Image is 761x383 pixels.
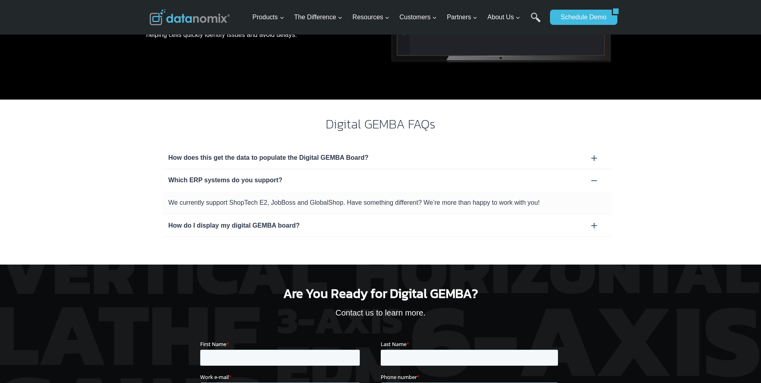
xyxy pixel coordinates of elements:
span: Products [252,12,284,22]
a: Search [531,12,541,31]
div: Which ERP systems do you support? [168,175,606,185]
span: Resources [353,12,390,22]
div: Which ERP systems do you support? [162,191,612,214]
span: Phone number [181,33,217,41]
p: We currently support ShopTech E2, JobBoss and GlobalShop. Have something different? We’re more th... [168,198,606,208]
section: FAQ Section [150,147,612,237]
span: The Difference [294,12,343,22]
span: Are You Ready for Digital GEMBA? [283,284,478,303]
a: Privacy Policy [109,179,135,185]
span: Partners [447,12,477,22]
nav: Primary Navigation [249,4,546,31]
div: Which ERP systems do you support? [162,169,612,191]
span: About Us [487,12,520,22]
span: Last Name [181,0,206,8]
div: How do I display my digital GEMBA board? [168,220,606,231]
a: Terms [90,179,102,185]
div: How does this get the data to populate the Digital GEMBA Board? [162,147,612,169]
a: Schedule Demo [550,10,612,25]
p: Contact us to learn more. [200,306,561,319]
span: State/Region [181,99,211,106]
div: How does this get the data to populate the Digital GEMBA Board? [168,153,606,163]
img: Datanomix [150,9,230,25]
h2: Digital GEMBA FAQs [150,118,612,130]
div: How do I display my digital GEMBA board? [162,214,612,237]
span: Customers [400,12,437,22]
